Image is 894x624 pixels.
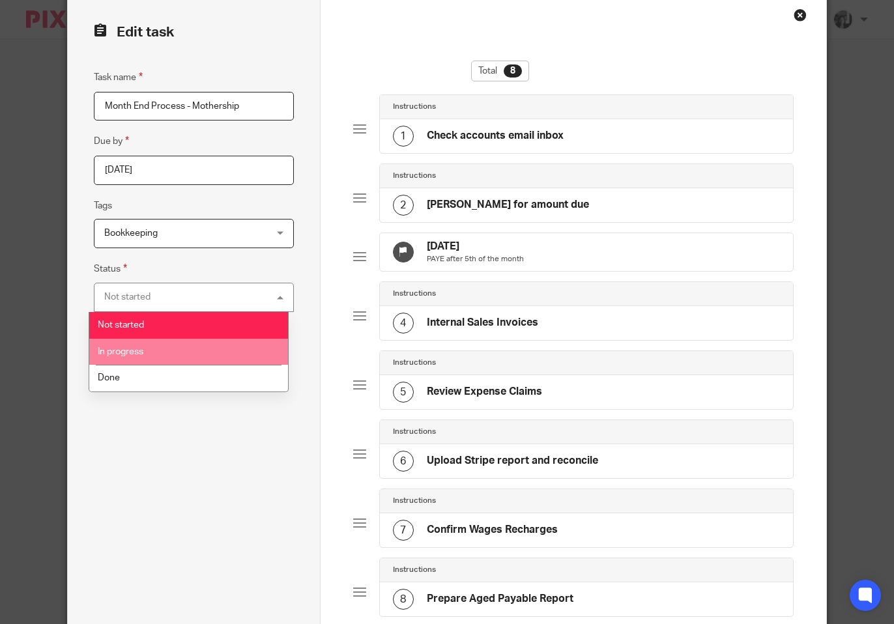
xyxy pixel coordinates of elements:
h4: Instructions [393,427,436,437]
span: Done [98,373,120,382]
label: Status [94,261,127,276]
h4: [PERSON_NAME] for amount due [427,198,589,212]
h4: Instructions [393,565,436,575]
div: 8 [504,64,522,78]
span: In progress [98,347,143,356]
h4: Review Expense Claims [427,385,542,399]
div: 7 [393,520,414,541]
div: 2 [393,195,414,216]
h4: Confirm Wages Recharges [427,523,558,537]
h4: Check accounts email inbox [427,129,564,143]
div: Close this dialog window [794,8,807,21]
div: 1 [393,126,414,147]
div: Not started [104,292,151,302]
div: 5 [393,382,414,403]
h4: [DATE] [427,240,524,253]
span: Bookkeeping [104,229,158,238]
h4: Instructions [393,496,436,506]
div: 4 [393,313,414,333]
h4: Instructions [393,102,436,112]
label: Due by [94,134,129,149]
h4: Prepare Aged Payable Report [427,592,573,606]
span: Not started [98,320,144,330]
h4: Internal Sales Invoices [427,316,538,330]
div: 8 [393,589,414,610]
p: PAYE after 5th of the month [427,254,524,264]
h2: Edit task [94,21,294,44]
input: Pick a date [94,156,294,185]
div: Total [471,61,529,81]
label: Task name [94,70,143,85]
div: 6 [393,451,414,472]
h4: Instructions [393,358,436,368]
label: Tags [94,199,112,212]
h4: Instructions [393,289,436,299]
h4: Upload Stripe report and reconcile [427,454,598,468]
h4: Instructions [393,171,436,181]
